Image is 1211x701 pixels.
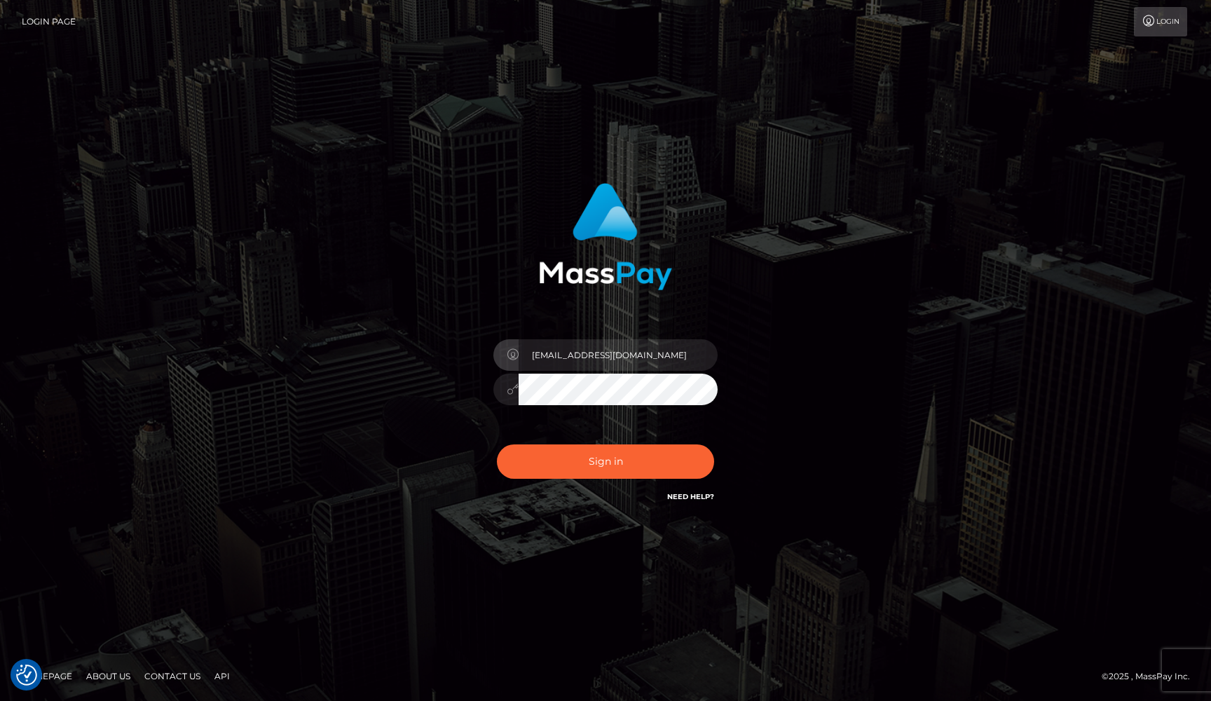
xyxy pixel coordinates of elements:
a: Login Page [22,7,76,36]
a: Login [1134,7,1187,36]
a: Need Help? [667,492,714,501]
a: Homepage [15,665,78,687]
button: Consent Preferences [16,665,37,686]
a: API [209,665,235,687]
input: Username... [519,339,718,371]
a: About Us [81,665,136,687]
div: © 2025 , MassPay Inc. [1102,669,1200,684]
button: Sign in [497,444,714,479]
img: Revisit consent button [16,665,37,686]
a: Contact Us [139,665,206,687]
img: MassPay Login [539,183,672,290]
